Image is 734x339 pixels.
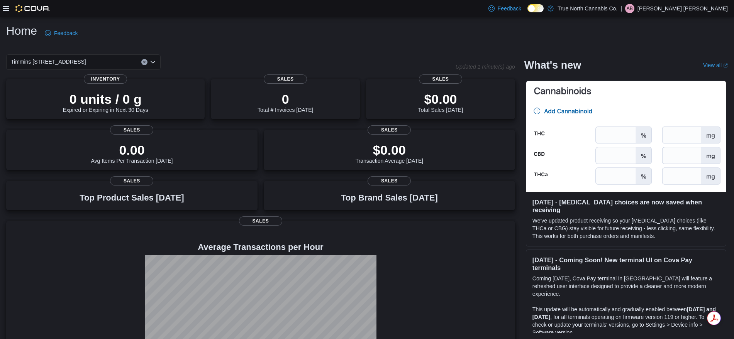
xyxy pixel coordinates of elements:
p: Coming [DATE], Cova Pay terminal in [GEOGRAPHIC_DATA] will feature a refreshed user interface des... [532,275,720,298]
p: This update will be automatically and gradually enabled between , for all terminals operating on ... [532,305,720,336]
div: Austen Bourgon [625,4,634,13]
img: Cova [15,5,50,12]
h3: [DATE] - [MEDICAL_DATA] choices are now saved when receiving [532,198,720,214]
div: Total # Invoices [DATE] [258,91,313,113]
input: Dark Mode [527,4,544,12]
span: Sales [368,125,411,135]
p: 0 units / 0 g [63,91,148,107]
h4: Average Transactions per Hour [12,243,509,252]
h3: [DATE] - Coming Soon! New terminal UI on Cova Pay terminals [532,256,720,272]
p: $0.00 [356,142,424,158]
p: [PERSON_NAME] [PERSON_NAME] [637,4,728,13]
span: Dark Mode [527,12,528,13]
p: Updated 1 minute(s) ago [456,64,515,70]
a: Feedback [42,25,81,41]
h2: What's new [524,59,581,71]
span: Sales [419,74,462,84]
a: Feedback [485,1,524,16]
p: 0.00 [91,142,173,158]
span: Timmins [STREET_ADDRESS] [11,57,86,66]
span: Inventory [84,74,127,84]
span: Feedback [498,5,521,12]
button: Open list of options [150,59,156,65]
span: Sales [110,176,153,186]
p: 0 [258,91,313,107]
div: Avg Items Per Transaction [DATE] [91,142,173,164]
h3: Top Product Sales [DATE] [80,193,184,202]
h1: Home [6,23,37,39]
p: $0.00 [418,91,463,107]
h3: Top Brand Sales [DATE] [341,193,438,202]
span: Sales [264,74,307,84]
p: | [620,4,622,13]
svg: External link [723,63,728,68]
span: Sales [110,125,153,135]
div: Transaction Average [DATE] [356,142,424,164]
p: We've updated product receiving so your [MEDICAL_DATA] choices (like THCa or CBG) stay visible fo... [532,217,720,240]
a: View allExternal link [703,62,728,68]
span: Feedback [54,29,78,37]
button: Clear input [141,59,147,65]
p: True North Cannabis Co. [558,4,617,13]
span: Sales [368,176,411,186]
div: Expired or Expiring in Next 30 Days [63,91,148,113]
span: Sales [239,216,282,226]
div: Total Sales [DATE] [418,91,463,113]
span: AB [627,4,633,13]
